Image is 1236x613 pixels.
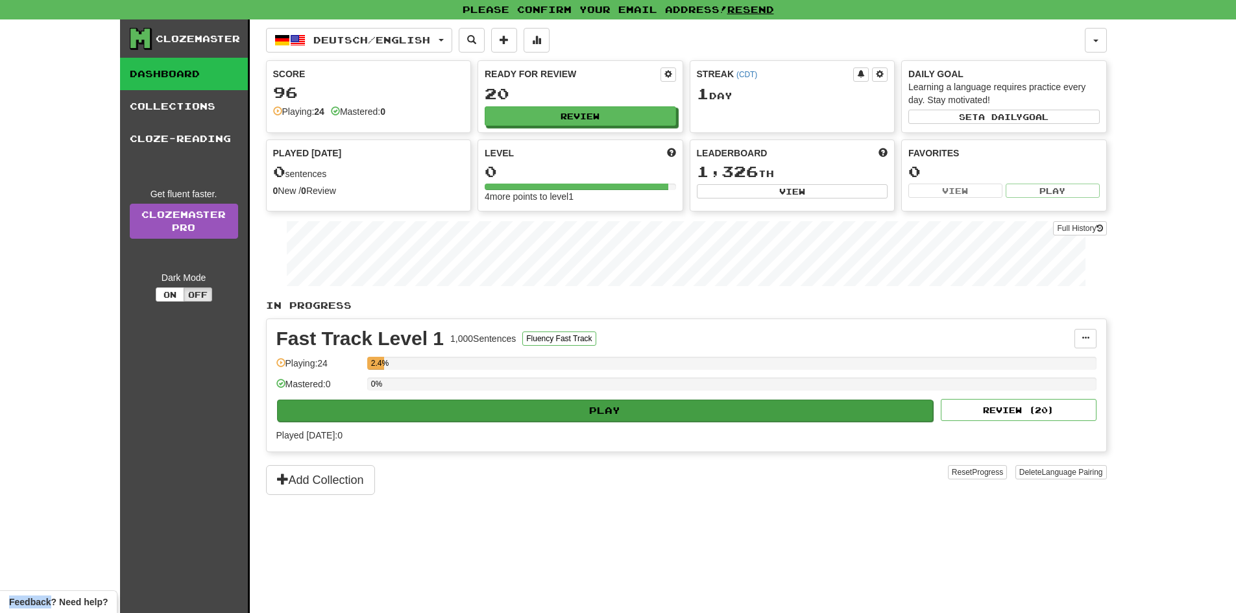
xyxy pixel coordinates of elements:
a: Dashboard [120,58,248,90]
div: Dark Mode [130,271,238,284]
div: Score [273,67,465,80]
button: Review [485,106,676,126]
button: Review (20) [941,399,1097,421]
button: Off [184,287,212,302]
div: th [697,163,888,180]
button: Seta dailygoal [908,110,1100,124]
div: Fast Track Level 1 [276,329,444,348]
span: Deutsch / English [313,34,430,45]
div: 96 [273,84,465,101]
span: 0 [273,162,285,180]
a: (CDT) [736,70,757,79]
span: Leaderboard [697,147,768,160]
div: 0 [908,163,1100,180]
div: Ready for Review [485,67,660,80]
span: This week in points, UTC [879,147,888,160]
button: Play [1006,184,1100,198]
button: View [697,184,888,198]
button: On [156,287,184,302]
button: Deutsch/English [266,28,452,53]
div: Mastered: 0 [276,378,361,399]
div: Favorites [908,147,1100,160]
div: Daily Goal [908,67,1100,80]
a: Resend [727,4,774,15]
button: DeleteLanguage Pairing [1015,465,1107,479]
div: Mastered: [331,105,385,118]
div: Learning a language requires practice every day. Stay motivated! [908,80,1100,106]
div: Clozemaster [156,32,240,45]
strong: 0 [273,186,278,196]
a: ClozemasterPro [130,204,238,239]
span: Level [485,147,514,160]
div: Day [697,86,888,102]
button: Search sentences [459,28,485,53]
button: Add Collection [266,465,375,495]
div: Streak [697,67,854,80]
button: More stats [524,28,550,53]
p: In Progress [266,299,1107,312]
span: Score more points to level up [667,147,676,160]
div: sentences [273,163,465,180]
button: View [908,184,1002,198]
span: Played [DATE]: 0 [276,430,343,440]
button: ResetProgress [948,465,1007,479]
span: Played [DATE] [273,147,342,160]
span: 1 [697,84,709,102]
button: Add sentence to collection [491,28,517,53]
span: 1,326 [697,162,758,180]
a: Collections [120,90,248,123]
div: 4 more points to level 1 [485,190,676,203]
div: 2.4% [371,357,385,370]
span: Language Pairing [1041,468,1102,477]
button: Fluency Fast Track [522,331,596,346]
span: a daily [978,112,1023,121]
strong: 24 [314,106,324,117]
button: Full History [1053,221,1106,235]
span: Progress [972,468,1003,477]
div: Playing: 24 [276,357,361,378]
div: Get fluent faster. [130,187,238,200]
div: Playing: [273,105,324,118]
span: Open feedback widget [9,595,108,608]
div: 20 [485,86,676,102]
div: New / Review [273,184,465,197]
a: Cloze-Reading [120,123,248,155]
strong: 0 [380,106,385,117]
div: 1,000 Sentences [450,332,516,345]
div: 0 [485,163,676,180]
strong: 0 [301,186,306,196]
button: Play [277,400,934,422]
